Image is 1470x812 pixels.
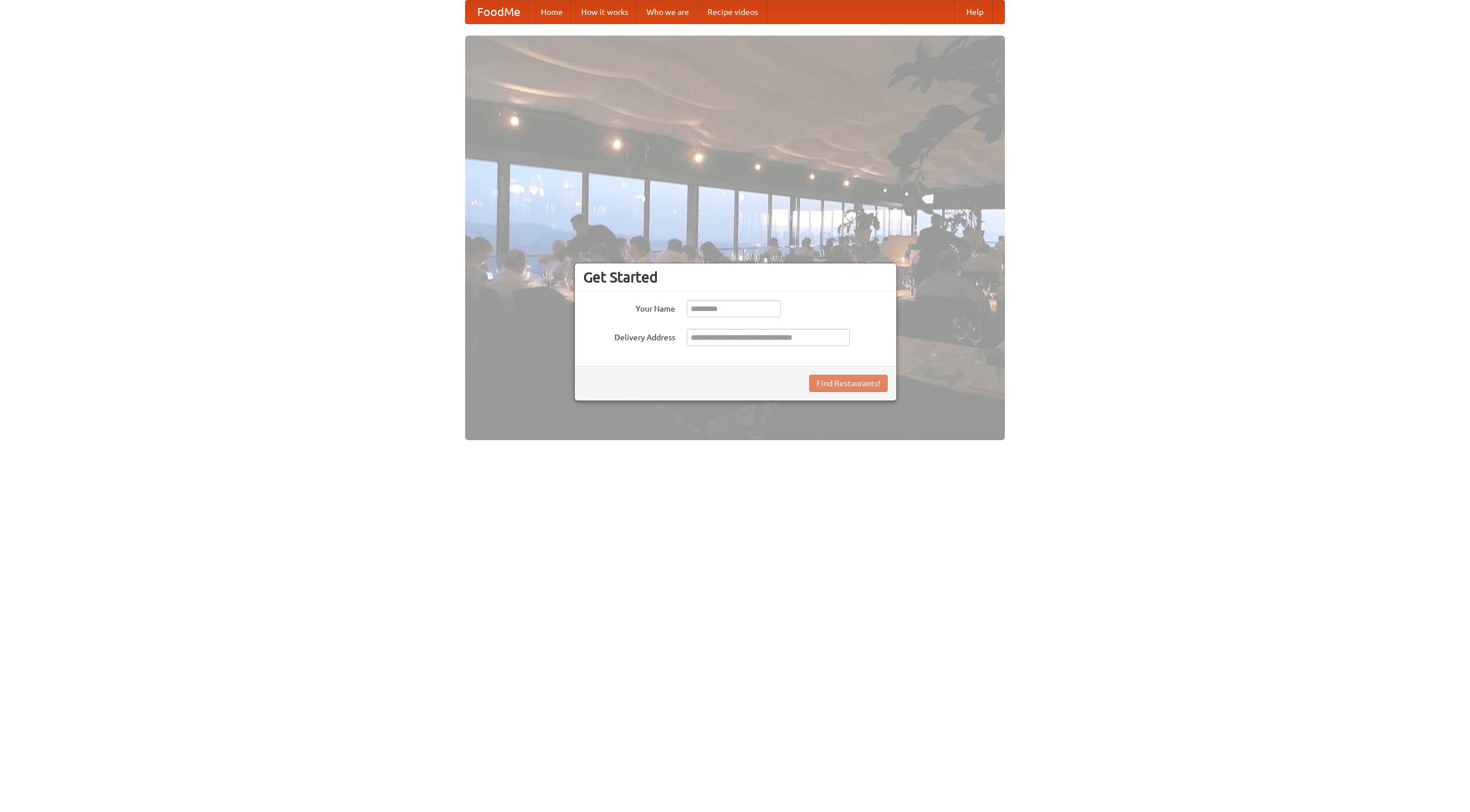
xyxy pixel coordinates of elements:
a: How it works [572,1,637,24]
button: Find Restaurants! [809,375,888,392]
a: FoodMe [466,1,532,24]
a: Home [532,1,572,24]
a: Help [957,1,993,24]
a: Who we are [637,1,698,24]
h3: Get Started [583,269,888,286]
label: Delivery Address [583,329,675,343]
a: Recipe videos [698,1,767,24]
label: Your Name [583,300,675,314]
